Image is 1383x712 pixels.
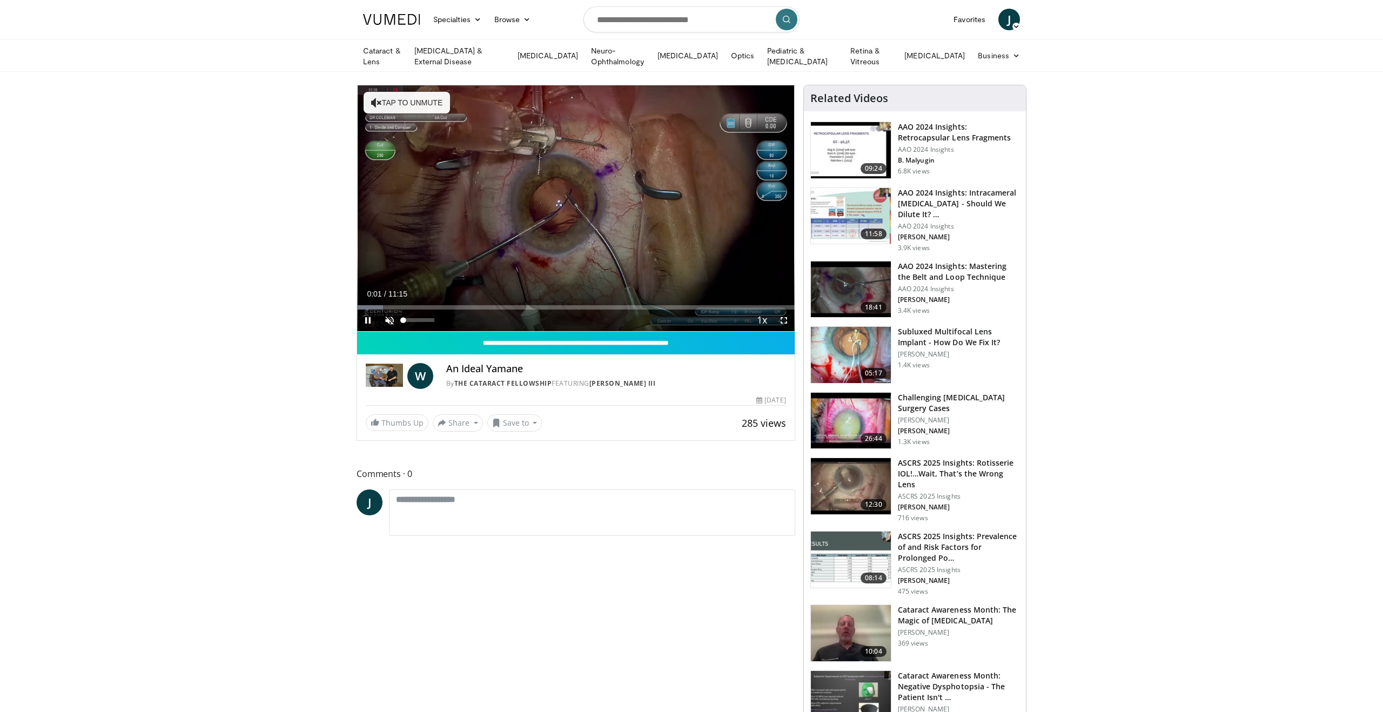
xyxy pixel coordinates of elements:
[898,492,1019,501] p: ASCRS 2025 Insights
[898,326,1019,348] h3: Subluxed Multifocal Lens Implant - How Do We Fix It?
[811,122,891,178] img: 01f52a5c-6a53-4eb2-8a1d-dad0d168ea80.150x105_q85_crop-smart_upscale.jpg
[742,417,786,429] span: 285 views
[898,438,930,446] p: 1.3K views
[898,639,928,648] p: 369 views
[454,379,552,388] a: The Cataract Fellowship
[810,392,1019,449] a: 26:44 Challenging [MEDICAL_DATA] Surgery Cases [PERSON_NAME] [PERSON_NAME] 1.3K views
[810,92,888,105] h4: Related Videos
[810,261,1019,318] a: 18:41 AAO 2024 Insights: Mastering the Belt and Loop Technique AAO 2024 Insights [PERSON_NAME] 3....
[898,233,1019,241] p: [PERSON_NAME]
[357,305,795,310] div: Progress Bar
[810,458,1019,522] a: 12:30 ASCRS 2025 Insights: Rotisserie IOL!…Wait, That’s the Wrong Lens ASCRS 2025 Insights [PERSO...
[384,290,386,298] span: /
[898,222,1019,231] p: AAO 2024 Insights
[898,531,1019,563] h3: ASCRS 2025 Insights: Prevalence of and Risk Factors for Prolonged Po…
[861,646,887,657] span: 10:04
[844,45,898,67] a: Retina & Vitreous
[367,290,381,298] span: 0:01
[357,45,408,67] a: Cataract & Lens
[357,310,379,331] button: Pause
[898,361,930,370] p: 1.4K views
[898,416,1019,425] p: [PERSON_NAME]
[488,9,538,30] a: Browse
[363,14,420,25] img: VuMedi Logo
[589,379,656,388] a: [PERSON_NAME] Iii
[898,122,1019,143] h3: AAO 2024 Insights: Retrocapsular Lens Fragments
[811,605,891,661] img: a6938446-a60f-4b13-a455-f40e60d59bd3.150x105_q85_crop-smart_upscale.jpg
[861,368,887,379] span: 05:17
[898,604,1019,626] h3: Cataract Awareness Month: The Magic of [MEDICAL_DATA]
[403,318,434,322] div: Volume Level
[898,458,1019,490] h3: ASCRS 2025 Insights: Rotisserie IOL!…Wait, That’s the Wrong Lens
[511,45,585,66] a: [MEDICAL_DATA]
[898,514,928,522] p: 716 views
[810,187,1019,252] a: 11:58 AAO 2024 Insights: Intracameral [MEDICAL_DATA] - Should We Dilute It? … AAO 2024 Insights [...
[898,45,971,66] a: [MEDICAL_DATA]
[751,310,773,331] button: Playback Rate
[446,363,786,375] h4: An Ideal Yamane
[811,261,891,318] img: 22a3a3a3-03de-4b31-bd81-a17540334f4a.150x105_q85_crop-smart_upscale.jpg
[811,532,891,588] img: d661252d-5e2b-443c-881f-9256f2a4ede9.150x105_q85_crop-smart_upscale.jpg
[898,566,1019,574] p: ASCRS 2025 Insights
[364,92,450,113] button: Tap to unmute
[861,302,887,313] span: 18:41
[811,327,891,383] img: 3fc25be6-574f-41c0-96b9-b0d00904b018.150x105_q85_crop-smart_upscale.jpg
[898,587,928,596] p: 475 views
[407,363,433,389] a: W
[861,229,887,239] span: 11:58
[408,45,511,67] a: [MEDICAL_DATA] & External Disease
[898,306,930,315] p: 3.4K views
[861,499,887,510] span: 12:30
[487,414,542,432] button: Save to
[651,45,724,66] a: [MEDICAL_DATA]
[898,261,1019,283] h3: AAO 2024 Insights: Mastering the Belt and Loop Technique
[724,45,761,66] a: Optics
[898,670,1019,703] h3: Cataract Awareness Month: Negative Dysphotopsia - The Patient Isn't …
[585,45,651,67] a: Neuro-Ophthalmology
[898,427,1019,435] p: [PERSON_NAME]
[427,9,488,30] a: Specialties
[898,576,1019,585] p: [PERSON_NAME]
[583,6,800,32] input: Search topics, interventions
[898,628,1019,637] p: [PERSON_NAME]
[773,310,795,331] button: Fullscreen
[898,392,1019,414] h3: Challenging [MEDICAL_DATA] Surgery Cases
[898,295,1019,304] p: [PERSON_NAME]
[357,489,382,515] a: J
[861,163,887,174] span: 09:24
[811,458,891,514] img: 5ae980af-743c-4d96-b653-dad8d2e81d53.150x105_q85_crop-smart_upscale.jpg
[810,531,1019,596] a: 08:14 ASCRS 2025 Insights: Prevalence of and Risk Factors for Prolonged Po… ASCRS 2025 Insights [...
[898,145,1019,154] p: AAO 2024 Insights
[811,188,891,244] img: de733f49-b136-4bdc-9e00-4021288efeb7.150x105_q85_crop-smart_upscale.jpg
[756,395,786,405] div: [DATE]
[998,9,1020,30] a: J
[357,467,795,481] span: Comments 0
[898,167,930,176] p: 6.8K views
[898,244,930,252] p: 3.9K views
[898,285,1019,293] p: AAO 2024 Insights
[898,156,1019,165] p: B. Malyugin
[971,45,1026,66] a: Business
[861,573,887,583] span: 08:14
[761,45,844,67] a: Pediatric & [MEDICAL_DATA]
[388,290,407,298] span: 11:15
[366,414,428,431] a: Thumbs Up
[810,122,1019,179] a: 09:24 AAO 2024 Insights: Retrocapsular Lens Fragments AAO 2024 Insights B. Malyugin 6.8K views
[811,393,891,449] img: 05a6f048-9eed-46a7-93e1-844e43fc910c.150x105_q85_crop-smart_upscale.jpg
[898,350,1019,359] p: [PERSON_NAME]
[898,503,1019,512] p: [PERSON_NAME]
[861,433,887,444] span: 26:44
[379,310,400,331] button: Unmute
[810,604,1019,662] a: 10:04 Cataract Awareness Month: The Magic of [MEDICAL_DATA] [PERSON_NAME] 369 views
[366,363,403,389] img: The Cataract Fellowship
[357,85,795,332] video-js: Video Player
[810,326,1019,384] a: 05:17 Subluxed Multifocal Lens Implant - How Do We Fix It? [PERSON_NAME] 1.4K views
[433,414,483,432] button: Share
[446,379,786,388] div: By FEATURING
[947,9,992,30] a: Favorites
[898,187,1019,220] h3: AAO 2024 Insights: Intracameral [MEDICAL_DATA] - Should We Dilute It? …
